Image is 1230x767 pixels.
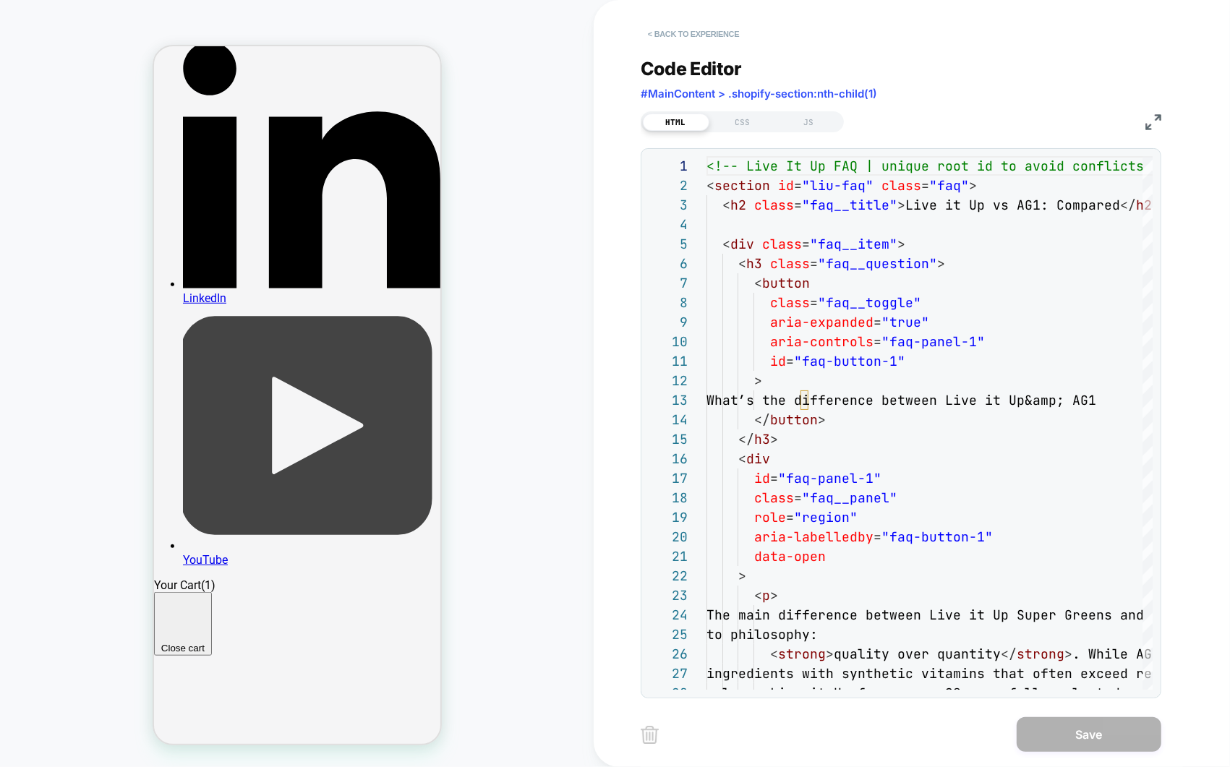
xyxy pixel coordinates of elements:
span: class [754,489,794,506]
span: "faq__item" [810,236,897,252]
div: 1 [649,156,688,176]
div: 2 [649,176,688,195]
span: class [770,294,810,311]
span: "faq-button-1" [794,353,905,369]
span: > [897,236,905,252]
a: YouTube [29,493,286,520]
div: 20 [649,527,688,547]
div: 8 [649,293,688,312]
span: "faq-panel-1" [881,333,985,350]
span: "faq__question" [818,255,937,272]
div: 18 [649,488,688,507]
div: 11 [649,351,688,371]
span: Code Editor [641,58,742,80]
span: (1) [47,532,61,546]
div: 12 [649,371,688,390]
span: > [818,411,826,428]
span: data-open [754,548,826,565]
div: 13 [649,390,688,410]
span: values, Live it Up focuses on 20+ carefull [706,685,1041,701]
span: h3 [754,431,770,447]
span: "region" [794,509,858,526]
span: "true" [881,314,929,330]
span: ingredients with synthetic vitamins that o [706,665,1041,682]
span: = [810,255,818,272]
div: 10 [649,332,688,351]
span: < [754,275,762,291]
span: "faq-button-1" [881,528,993,545]
span: section [714,177,770,194]
span: strong [778,646,826,662]
span: < [722,197,730,213]
span: div [730,236,754,252]
span: "faq__title" [802,197,897,213]
span: = [770,470,778,487]
span: "faq__panel" [802,489,897,506]
div: 22 [649,566,688,586]
button: Save [1017,717,1161,752]
div: 21 [649,547,688,566]
div: 4 [649,215,688,234]
div: 15 [649,429,688,449]
span: = [794,177,802,194]
span: > [826,646,834,662]
div: 23 [649,586,688,605]
span: < [722,236,730,252]
span: aria-expanded [770,314,874,330]
div: 19 [649,507,688,527]
span: "faq-panel-1" [778,470,881,487]
div: 7 [649,273,688,293]
span: = [874,528,881,545]
span: "liu-faq" [802,177,874,194]
div: 14 [649,410,688,429]
span: YouTube [29,507,74,520]
button: < Back to experience [641,22,746,46]
span: = [921,177,929,194]
span: h3 [746,255,762,272]
a: LinkedIn [29,231,286,259]
span: role [754,509,786,526]
span: = [874,314,881,330]
span: Close cart [7,596,51,607]
span: > [770,431,778,447]
span: > [937,255,945,272]
div: CSS [709,113,776,131]
span: = [794,489,802,506]
span: </ [1120,197,1136,213]
span: The main difference between Live it Up Sup [706,607,1041,623]
span: < [754,587,762,604]
span: "faq" [929,177,969,194]
div: 27 [649,664,688,683]
img: delete [641,726,659,744]
span: h2 [1136,197,1152,213]
div: 28 [649,683,688,703]
span: < [738,255,746,272]
div: JS [776,113,842,131]
span: class [754,197,794,213]
span: > [754,372,762,389]
span: </ [754,411,770,428]
div: 3 [649,195,688,215]
div: 5 [649,234,688,254]
span: aria-controls [770,333,874,350]
span: = [794,197,802,213]
span: > [897,197,905,213]
span: button [770,411,818,428]
div: 9 [649,312,688,332]
span: id [754,470,770,487]
span: > [770,587,778,604]
div: 17 [649,468,688,488]
span: #MainContent > .shopify-section:nth-child(1) [641,87,877,100]
div: 24 [649,605,688,625]
span: aria-labelledby [754,528,874,545]
div: 6 [649,254,688,273]
div: 25 [649,625,688,644]
span: Live it Up vs AG1: Compared [905,197,1120,213]
span: = [786,509,794,526]
span: licts --> [1104,158,1176,174]
span: <!-- Live It Up FAQ | unique root id to avoid conf [706,158,1104,174]
span: What’s the difference between Live it Up [706,392,1025,408]
span: < [706,177,714,194]
span: class [881,177,921,194]
span: h2 [730,197,746,213]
